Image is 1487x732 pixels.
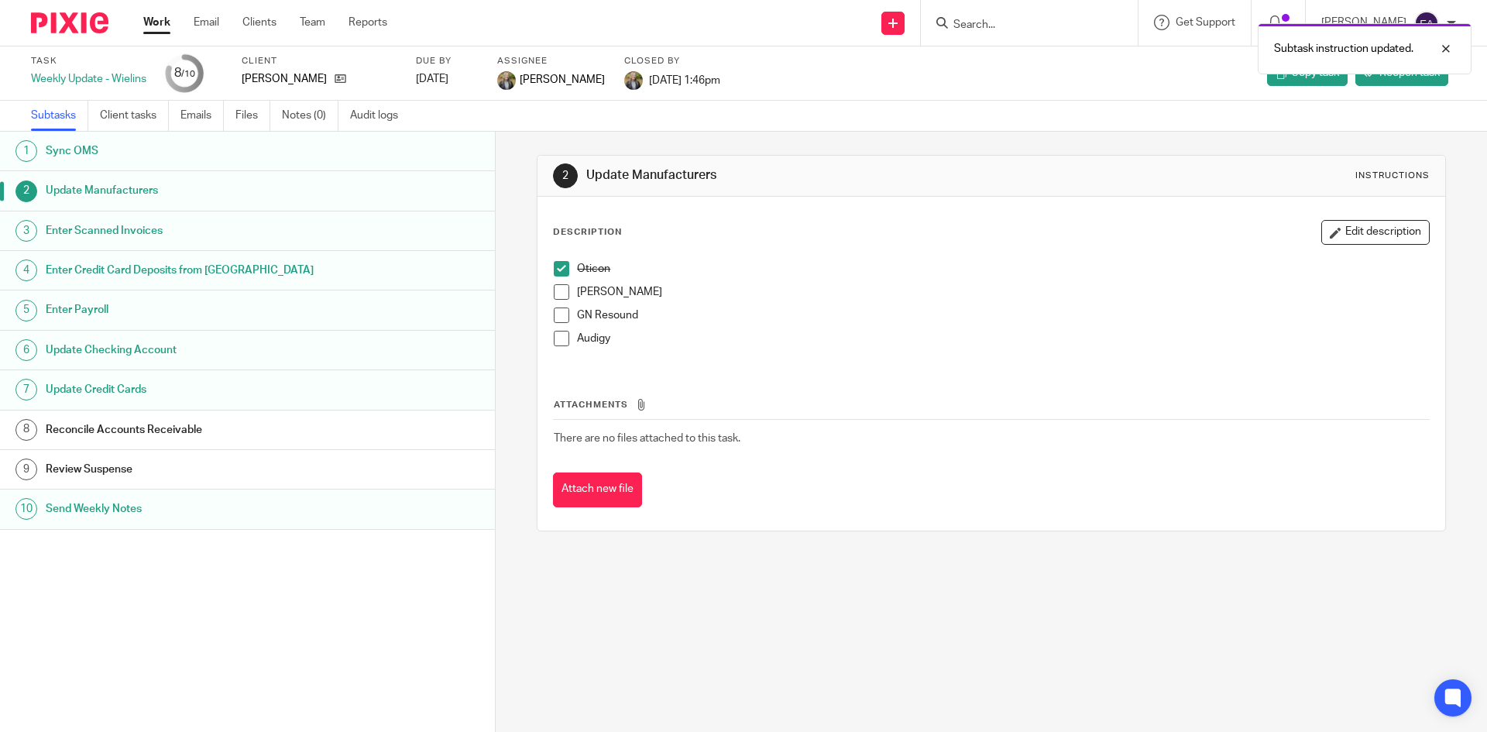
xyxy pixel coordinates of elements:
span: [DATE] 1:46pm [649,74,720,85]
img: image.jpg [497,71,516,90]
h1: Update Checking Account [46,339,335,362]
div: 1 [15,140,37,162]
div: [DATE] [416,71,478,87]
h1: Enter Credit Card Deposits from [GEOGRAPHIC_DATA] [46,259,335,282]
img: Pixie [31,12,108,33]
label: Client [242,55,397,67]
h1: Update Manufacturers [586,167,1025,184]
button: Attach new file [553,473,642,507]
span: [PERSON_NAME] [520,72,605,88]
a: Email [194,15,219,30]
h1: Enter Payroll [46,298,335,321]
p: Oticon [577,261,1428,277]
div: 2 [553,163,578,188]
p: Audigy [577,331,1428,346]
h1: Send Weekly Notes [46,497,335,521]
h1: Sync OMS [46,139,335,163]
h1: Update Manufacturers [46,179,335,202]
p: Subtask instruction updated. [1274,41,1413,57]
a: Team [300,15,325,30]
a: Reports [349,15,387,30]
div: 8 [15,419,37,441]
div: 6 [15,339,37,361]
div: 10 [15,498,37,520]
a: Clients [242,15,276,30]
a: Emails [180,101,224,131]
button: Edit description [1321,220,1430,245]
a: Files [235,101,270,131]
p: [PERSON_NAME] [577,284,1428,300]
h1: Reconcile Accounts Receivable [46,418,335,442]
p: GN Resound [577,308,1428,323]
h1: Review Suspense [46,458,335,481]
small: /10 [181,70,195,78]
h1: Update Credit Cards [46,378,335,401]
div: 7 [15,379,37,400]
a: Audit logs [350,101,410,131]
a: Subtasks [31,101,88,131]
div: Instructions [1355,170,1430,182]
p: [PERSON_NAME] [242,71,327,87]
span: Attachments [554,400,628,409]
div: Weekly Update - Wielins [31,71,146,87]
a: Client tasks [100,101,169,131]
img: svg%3E [1414,11,1439,36]
img: image.jpg [624,71,643,90]
label: Closed by [624,55,720,67]
label: Assignee [497,55,605,67]
div: 3 [15,220,37,242]
a: Work [143,15,170,30]
div: 9 [15,459,37,480]
div: 2 [15,180,37,202]
div: 4 [15,259,37,281]
h1: Enter Scanned Invoices [46,219,335,242]
p: Description [553,226,622,239]
div: 8 [174,64,195,82]
div: 5 [15,300,37,321]
span: There are no files attached to this task. [554,433,740,444]
a: Notes (0) [282,101,338,131]
label: Task [31,55,146,67]
label: Due by [416,55,478,67]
